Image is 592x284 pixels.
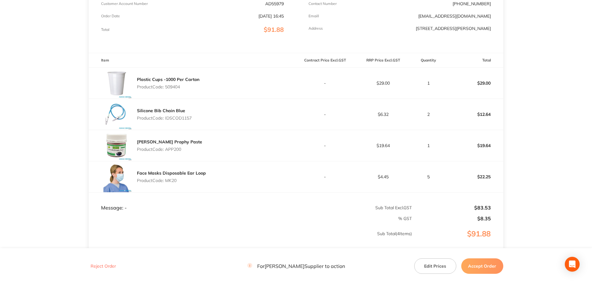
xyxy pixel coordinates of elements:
p: $22.25 [445,169,503,184]
p: Product Code: IDSCOD1157 [137,116,192,121]
p: 2 [412,112,445,117]
p: Product Code: APP200 [137,147,202,152]
img: bnR3eHdxbQ [101,161,132,192]
p: AD55979 [265,1,284,6]
p: - [296,112,354,117]
p: Sub Total ( 4 Items) [89,231,412,248]
p: $91.88 [412,230,503,251]
a: Silicone Bib Chain Blue [137,108,185,113]
img: dzFvbXU2Zw [101,68,132,99]
p: 1 [412,143,445,148]
p: Product Code: 509404 [137,84,199,89]
p: [STREET_ADDRESS][PERSON_NAME] [416,26,491,31]
p: - [296,174,354,179]
p: Product Code: MK20 [137,178,206,183]
th: Quantity [412,53,445,68]
th: Total [445,53,503,68]
p: Sub Total Excl. GST [296,205,412,210]
a: [PERSON_NAME] Prophy Paste [137,139,202,145]
p: $29.00 [445,76,503,91]
a: [EMAIL_ADDRESS][DOMAIN_NAME] [418,13,491,19]
p: $19.64 [354,143,412,148]
a: Face Masks Disposable Ear Loop [137,170,206,176]
p: For [PERSON_NAME] Supplier to action [247,263,345,269]
p: - [296,143,354,148]
td: Message: - [89,192,296,211]
p: Contact Number [309,2,337,6]
p: Customer Account Number [101,2,148,6]
p: $12.64 [445,107,503,122]
p: Emaill [309,14,319,18]
p: [PHONE_NUMBER] [453,1,491,6]
p: $8.35 [412,216,491,221]
p: Order Date [101,14,120,18]
th: RRP Price Excl. GST [354,53,412,68]
button: Edit Prices [414,258,456,274]
div: Open Intercom Messenger [565,257,580,272]
img: YzRuYmFuMw [101,99,132,130]
p: 5 [412,174,445,179]
p: Address [309,26,323,31]
p: % GST [89,216,412,221]
p: $4.45 [354,174,412,179]
span: $91.88 [264,26,284,33]
th: Item [89,53,296,68]
p: - [296,81,354,86]
a: Plastic Cups -1000 Per Carton [137,77,199,82]
button: Reject Order [89,264,118,269]
p: $83.53 [412,205,491,210]
p: Total [101,28,109,32]
th: Contract Price Excl. GST [296,53,354,68]
button: Accept Order [461,258,503,274]
p: 1 [412,81,445,86]
p: $6.32 [354,112,412,117]
p: [DATE] 16:45 [258,14,284,19]
p: $19.64 [445,138,503,153]
img: bW5vOWwzeA [101,130,132,161]
p: $29.00 [354,81,412,86]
